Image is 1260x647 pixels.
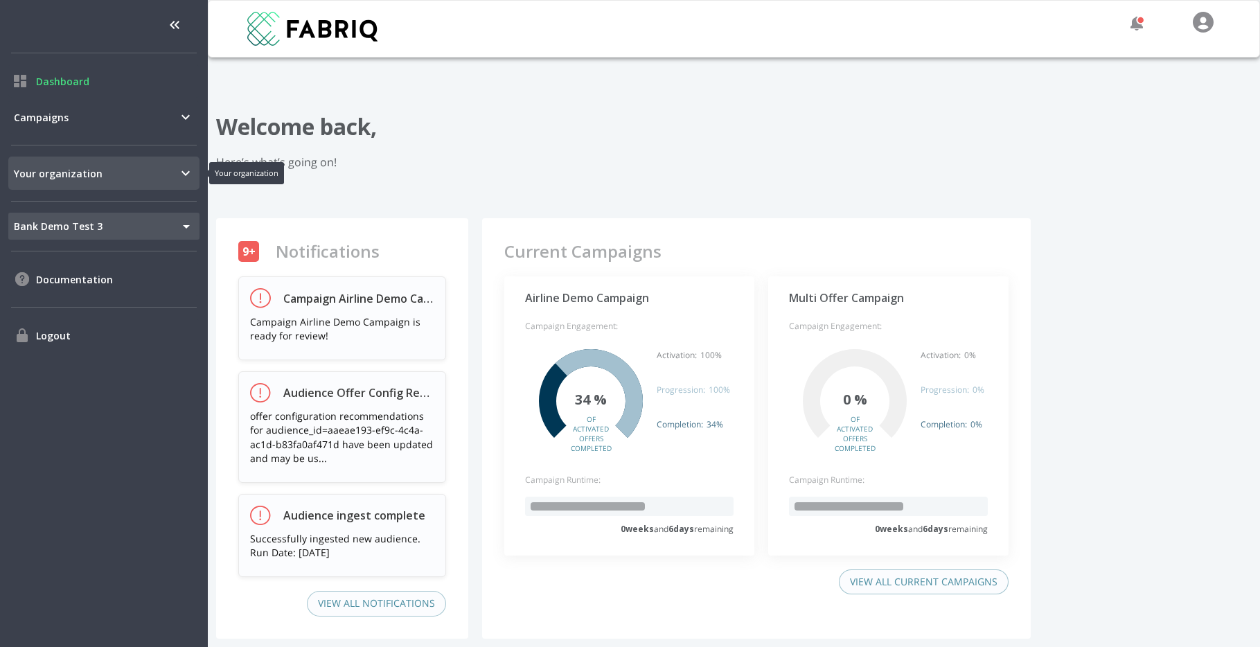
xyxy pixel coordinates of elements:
[36,74,194,89] span: Dashboard
[921,419,967,431] div: Completion:
[216,113,1252,141] h1: Welcome back,
[908,523,923,535] span: and
[973,384,977,396] span: 0
[948,523,988,535] span: remaining
[247,12,378,46] img: 690a4bf1e2961ad8821c8611aff8616b.svg
[11,215,108,237] span: Bank Demo Test 3
[657,350,697,362] div: Activation:
[668,523,694,535] span: 6 days
[8,64,199,98] div: Dashboard
[789,290,988,306] div: Multi Offer Campaign
[525,320,734,332] div: Campaign Engagement:
[837,414,872,453] span: of activated offers completed
[716,418,723,430] span: %
[707,418,716,430] span: 34
[975,418,982,430] span: %
[216,154,1252,170] div: Here’s what’s going on!
[1193,12,1214,33] img: c4700a173287171777222ce90930f477.svg
[964,349,969,361] span: 0
[250,409,434,465] p: offer configuration recommendations for audience_id=aaeae193-ef9c-4c4a-ac1d-b83fa0af471d have bee...
[14,110,177,125] span: Campaigns
[875,523,908,535] span: 0 weeks
[621,523,654,535] span: 0 weeks
[238,241,259,262] div: 9+
[8,157,199,190] div: Your organization
[654,523,668,535] span: and
[276,240,380,263] h2: Notifications
[843,391,867,409] text: 0 %
[715,349,722,361] span: %
[307,591,446,617] button: View All Notifications
[657,419,703,431] div: Completion:
[709,384,723,396] span: 100
[700,349,715,361] span: 100
[977,384,984,396] span: %
[969,349,976,361] span: %
[250,315,434,343] p: Campaign Airline Demo Campaign is ready for review!
[723,384,730,396] span: %
[8,319,199,352] div: Logout
[525,290,734,306] div: Airline Demo Campaign
[8,100,199,134] div: Campaigns
[14,271,30,287] img: Documentation icon
[921,350,961,362] div: Activation:
[283,507,425,524] h5: Audience ingest complete
[789,320,988,332] div: Campaign Engagement:
[921,384,969,396] div: Progression:
[8,213,199,240] div: Bank Demo Test 3
[504,240,662,263] h2: Current Campaigns
[970,418,975,430] span: 0
[574,414,608,453] span: of activated offers completed
[839,569,1009,595] button: View All Current Campaigns
[283,290,434,307] h5: Campaign Airline Demo Campaign ready for review!
[14,75,26,87] img: Dashboard icon
[36,272,194,287] span: Documentation
[789,474,988,486] div: Campaign Runtime:
[250,532,434,560] p: Successfully ingested new audience. Run Date: 2025-10-07
[923,523,948,535] span: 6 days
[657,384,705,396] div: Progression:
[694,523,734,535] span: remaining
[575,391,607,409] text: 34 %
[283,384,434,401] h5: Audience Offer Config Recs Updated
[14,166,177,181] span: Your organization
[36,328,194,343] span: Logout
[8,263,199,296] div: Documentation
[525,474,734,486] div: Campaign Runtime:
[209,162,284,184] div: Your organization
[14,327,30,344] img: Logout icon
